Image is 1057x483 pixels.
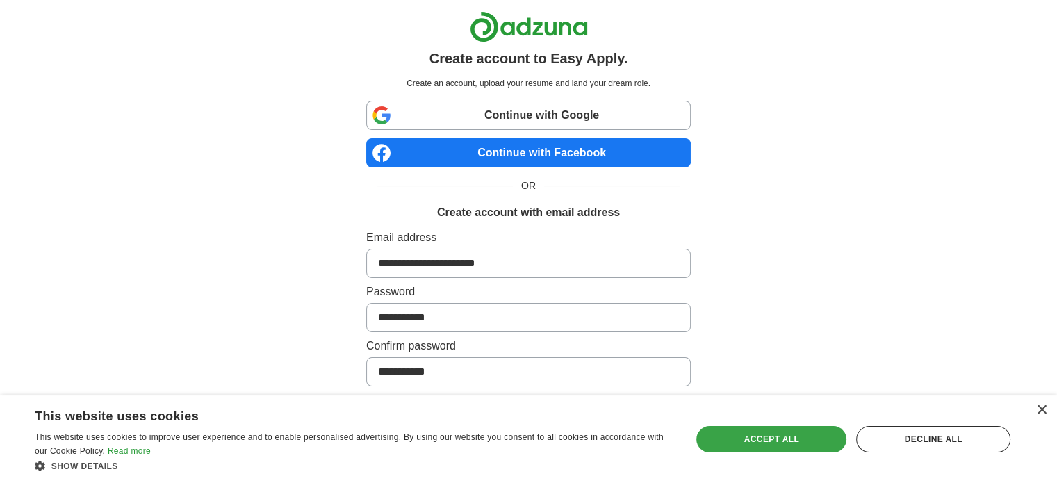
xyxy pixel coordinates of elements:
span: Show details [51,461,118,471]
div: Close [1036,405,1047,416]
div: This website uses cookies [35,404,637,425]
a: Read more, opens a new window [108,446,151,456]
a: Continue with Facebook [366,138,691,167]
label: Confirm password [366,338,691,354]
span: This website uses cookies to improve user experience and to enable personalised advertising. By u... [35,432,664,456]
h1: Create account to Easy Apply. [429,48,628,69]
div: Show details [35,459,672,473]
h1: Create account with email address [437,204,620,221]
div: Accept all [696,426,846,452]
a: Continue with Google [366,101,691,130]
div: Decline all [856,426,1010,452]
label: Email address [366,229,691,246]
label: Password [366,284,691,300]
span: OR [513,179,544,193]
p: Create an account, upload your resume and land your dream role. [369,77,688,90]
img: Adzuna logo [470,11,588,42]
